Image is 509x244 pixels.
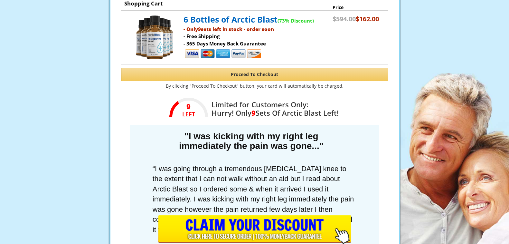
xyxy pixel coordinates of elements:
strong: "I was kicking with my right leg immediately the pain was gone..." [179,131,324,151]
img: prod image [131,14,179,61]
div: Hurry! Only Sets Of Arctic Blast Left! [212,109,339,117]
p: - Only sets left in stock - order soon [184,25,329,33]
p: 6 Bottles of Arctic Blast [184,14,329,25]
strike: $594.00 [333,15,356,23]
div: Limited for Customers Only: [207,99,339,117]
p: “I was going through a tremendous [MEDICAL_DATA] knee to the extent that I can not walk without a... [133,161,376,238]
em: 9 [169,103,208,110]
p: Price [333,4,379,11]
p: - Free Shipping [184,33,329,40]
button: Proceed To Checkout [121,68,388,81]
span: (73% Discount) [278,17,314,24]
span: 9 [198,26,201,32]
input: Submit [158,215,351,244]
p: - 365 Days Money Back Guarantee [184,40,329,47]
img: payment.png [184,48,262,60]
p: By clicking "Proceed To Checkout" button, your card will automatically be charged. [108,83,401,89]
div: LEFT [169,111,208,117]
span: 9 [251,108,256,118]
p: $162.00 [333,15,379,24]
